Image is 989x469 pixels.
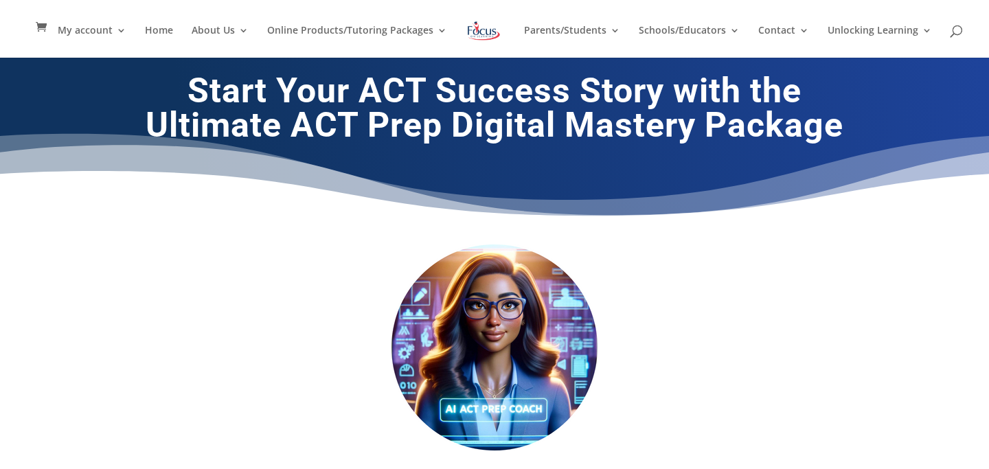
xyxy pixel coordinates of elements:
[758,25,809,58] a: Contact
[58,25,126,58] a: My account
[828,25,932,58] a: Unlocking Learning
[466,19,501,43] img: Focus on Learning
[267,25,447,58] a: Online Products/Tutoring Packages
[192,25,249,58] a: About Us
[146,71,843,145] strong: Start Your ACT Success Story with the Ultimate ACT Prep Digital Mastery Package
[639,25,740,58] a: Schools/Educators
[524,25,620,58] a: Parents/Students
[391,244,598,450] img: Ultimate ACT Digital Mastery Package1
[145,25,173,58] a: Home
